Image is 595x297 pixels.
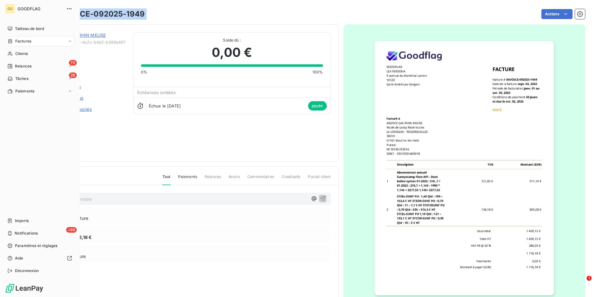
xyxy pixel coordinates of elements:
[308,101,327,111] span: payée
[5,253,75,263] a: Aide
[5,283,44,293] img: Logo LeanPay
[205,174,221,185] span: Relances
[212,43,252,62] span: 0,00 €
[15,268,39,274] span: Déconnexion
[541,9,573,19] button: Actions
[15,76,28,82] span: Tâches
[229,174,240,185] span: Avoirs
[587,276,592,281] span: 1
[15,88,34,94] span: Paiements
[69,72,77,78] span: 26
[17,6,62,11] span: GOODFLAG
[574,276,589,291] iframe: Intercom live chat
[141,69,147,75] span: 0%
[66,227,77,233] span: +99
[247,174,274,185] span: Commentaires
[49,40,126,45] span: 02adb4b2-ddf6-4e2c-b4d2-b388a49f71e2
[15,63,31,69] span: Relances
[15,255,23,261] span: Aide
[375,41,554,295] img: invoice_thumbnail
[137,90,176,95] span: Échéances soldées
[15,218,29,224] span: Imports
[162,174,171,185] span: Tout
[312,69,323,75] span: 100%
[71,234,92,240] span: 1 716,18 €
[308,174,331,185] span: Portail client
[15,51,28,57] span: Clients
[15,230,38,236] span: Notifications
[282,174,301,185] span: Creditsafe
[141,37,323,43] span: Solde dû :
[58,8,145,20] h3: INVOICE-092025-1949
[15,243,57,249] span: Paramètres et réglages
[15,38,31,44] span: Factures
[5,4,15,14] div: GO
[15,26,44,32] span: Tableau de bord
[149,103,181,108] span: Échue le [DATE]
[178,174,197,185] span: Paiements
[69,60,77,66] span: 73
